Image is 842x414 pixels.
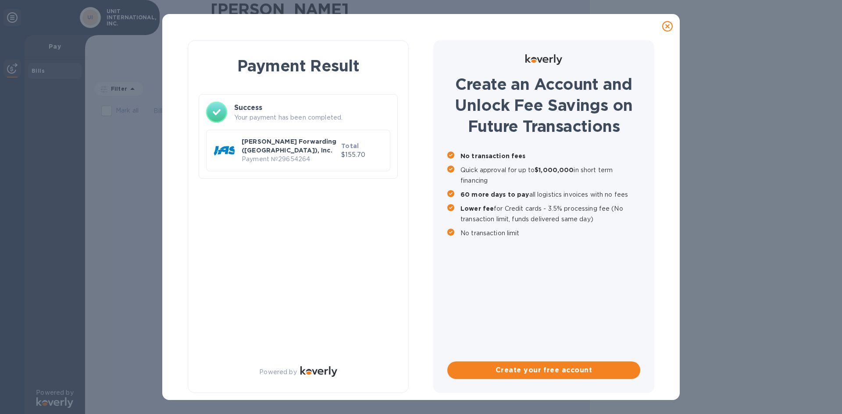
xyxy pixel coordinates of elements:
[341,142,359,149] b: Total
[202,55,394,77] h1: Payment Result
[454,365,633,375] span: Create your free account
[460,205,494,212] b: Lower fee
[460,165,640,186] p: Quick approval for up to in short term financing
[234,113,390,122] p: Your payment has been completed.
[460,203,640,224] p: for Credit cards - 3.5% processing fee (No transaction limit, funds delivered same day)
[460,189,640,200] p: all logistics invoices with no fees
[341,150,383,159] p: $155.70
[447,361,640,379] button: Create your free account
[525,54,562,65] img: Logo
[535,166,574,173] b: $1,000,000
[242,155,338,164] p: Payment № 29654264
[447,74,640,137] h1: Create an Account and Unlock Fee Savings on Future Transactions
[234,103,390,113] h3: Success
[460,228,640,238] p: No transaction limit
[460,191,529,198] b: 60 more days to pay
[300,366,337,377] img: Logo
[259,368,296,377] p: Powered by
[460,152,526,159] b: No transaction fees
[242,137,338,155] p: [PERSON_NAME] Forwarding ([GEOGRAPHIC_DATA]), Inc.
